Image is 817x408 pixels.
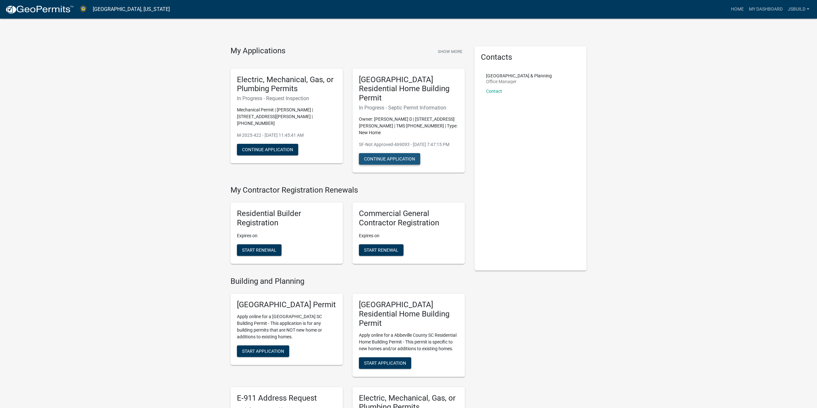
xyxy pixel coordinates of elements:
h5: Contacts [481,53,580,62]
h5: Electric, Mechanical, Gas, or Plumbing Permits [237,75,336,94]
a: jsbuild [785,3,812,15]
h4: My Applications [230,46,285,56]
a: My Dashboard [746,3,785,15]
p: Apply online for a [GEOGRAPHIC_DATA] SC Building Permit - This application is for any building pe... [237,313,336,340]
p: Apply online for a Abbeville County SC Residential Home Building Permit - This permit is specific... [359,332,458,352]
span: Start Application [242,349,284,354]
a: Contact [486,89,502,94]
button: Show More [435,46,465,57]
a: [GEOGRAPHIC_DATA], [US_STATE] [93,4,170,15]
p: Owner: [PERSON_NAME] D | [STREET_ADDRESS][PERSON_NAME] | TMS [PHONE_NUMBER] | Type: New Home [359,116,458,136]
a: Home [728,3,746,15]
p: Expires on [237,232,336,239]
h5: Commercial General Contractor Registration [359,209,458,228]
h5: [GEOGRAPHIC_DATA] Permit [237,300,336,309]
button: Start Renewal [359,244,404,256]
p: [GEOGRAPHIC_DATA] & Planning [486,74,552,78]
img: Abbeville County, South Carolina [79,5,88,13]
p: Office Manager [486,79,552,84]
p: Mechanical Permit | [PERSON_NAME] | [STREET_ADDRESS][PERSON_NAME] | [PHONE_NUMBER] [237,107,336,127]
button: Continue Application [237,144,298,155]
button: Continue Application [359,153,420,165]
button: Start Renewal [237,244,282,256]
span: Start Application [364,360,406,365]
h5: Residential Builder Registration [237,209,336,228]
p: Expires on [359,232,458,239]
span: Start Renewal [242,247,276,253]
button: Start Application [237,345,289,357]
h4: My Contractor Registration Renewals [230,186,465,195]
span: Start Renewal [364,247,398,253]
h6: In Progress - Septic Permit Information [359,105,458,111]
h5: [GEOGRAPHIC_DATA] Residential Home Building Permit [359,75,458,103]
button: Start Application [359,357,411,369]
h6: In Progress - Request Inspection [237,95,336,101]
p: M-2025-422 - [DATE] 11:45:41 AM [237,132,336,139]
p: SF-Not Approved-469093 - [DATE] 7:47:15 PM [359,141,458,148]
wm-registration-list-section: My Contractor Registration Renewals [230,186,465,269]
h5: E-911 Address Request [237,394,336,403]
h4: Building and Planning [230,277,465,286]
h5: [GEOGRAPHIC_DATA] Residential Home Building Permit [359,300,458,328]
